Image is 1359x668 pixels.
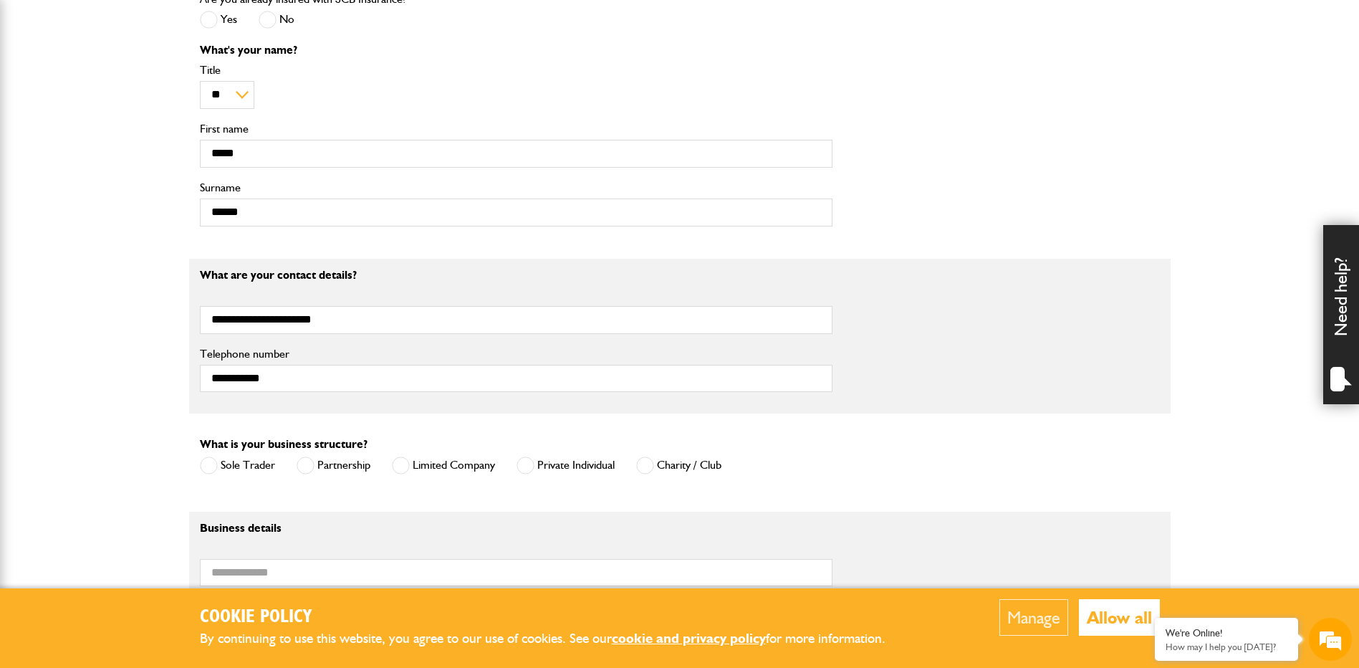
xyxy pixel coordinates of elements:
label: Surname [200,182,832,194]
h2: Cookie Policy [200,606,909,629]
input: Enter your email address [19,175,261,206]
label: What is your business structure? [200,439,368,450]
label: Telephone number [200,348,832,360]
label: Title [200,65,832,76]
img: d_20077148190_company_1631870298795_20077148190 [24,80,60,100]
label: Limited Company [392,457,495,474]
label: No [259,11,294,29]
p: By continuing to use this website, you agree to our use of cookies. See our for more information. [200,628,909,650]
label: Partnership [297,457,370,474]
button: Manage [999,599,1068,636]
label: Charity / Club [636,457,721,474]
label: First name [200,123,832,135]
div: We're Online! [1166,627,1287,639]
p: Business details [200,523,832,534]
label: Private Individual [517,457,615,474]
input: Enter your last name [19,133,261,164]
label: Sole Trader [200,457,275,474]
p: How may I help you today? [1166,641,1287,652]
p: What are your contact details? [200,269,832,281]
div: Need help? [1323,225,1359,404]
em: Start Chat [195,442,260,461]
label: Yes [200,11,237,29]
p: What's your name? [200,44,832,56]
div: Minimize live chat window [235,7,269,42]
button: Allow all [1079,599,1160,636]
a: cookie and privacy policy [612,630,766,646]
textarea: Type your message and hit 'Enter' [19,259,261,429]
input: Enter your phone number [19,217,261,249]
div: Chat with us now [75,80,241,99]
